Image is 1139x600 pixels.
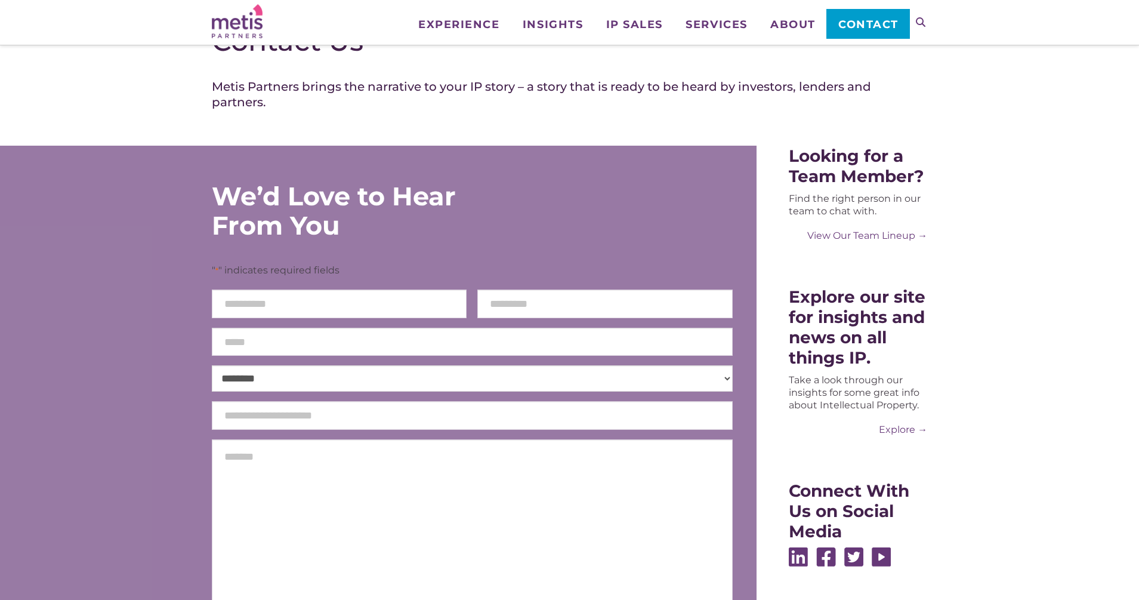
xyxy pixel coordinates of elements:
span: Contact [838,19,899,30]
div: Connect With Us on Social Media [789,481,927,541]
span: About [770,19,816,30]
a: Contact [826,9,909,39]
img: Twitter [844,547,863,567]
h4: Metis Partners brings the narrative to your IP story – a story that is ready to be heard by inves... [212,79,928,110]
img: Facebook [816,547,836,567]
div: We’d Love to Hear From You [212,181,528,240]
div: Explore our site for insights and news on all things IP. [789,287,927,368]
div: Looking for a Team Member? [789,146,927,186]
p: " " indicates required fields [212,264,733,277]
span: Services [686,19,747,30]
img: Youtube [872,547,891,567]
a: Explore → [789,423,927,436]
img: Linkedin [789,547,808,567]
span: Insights [523,19,583,30]
span: IP Sales [606,19,663,30]
a: View Our Team Lineup → [789,229,927,242]
div: Find the right person in our team to chat with. [789,192,927,217]
img: Metis Partners [212,4,263,38]
span: Experience [418,19,499,30]
div: Take a look through our insights for some great info about Intellectual Property. [789,374,927,411]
